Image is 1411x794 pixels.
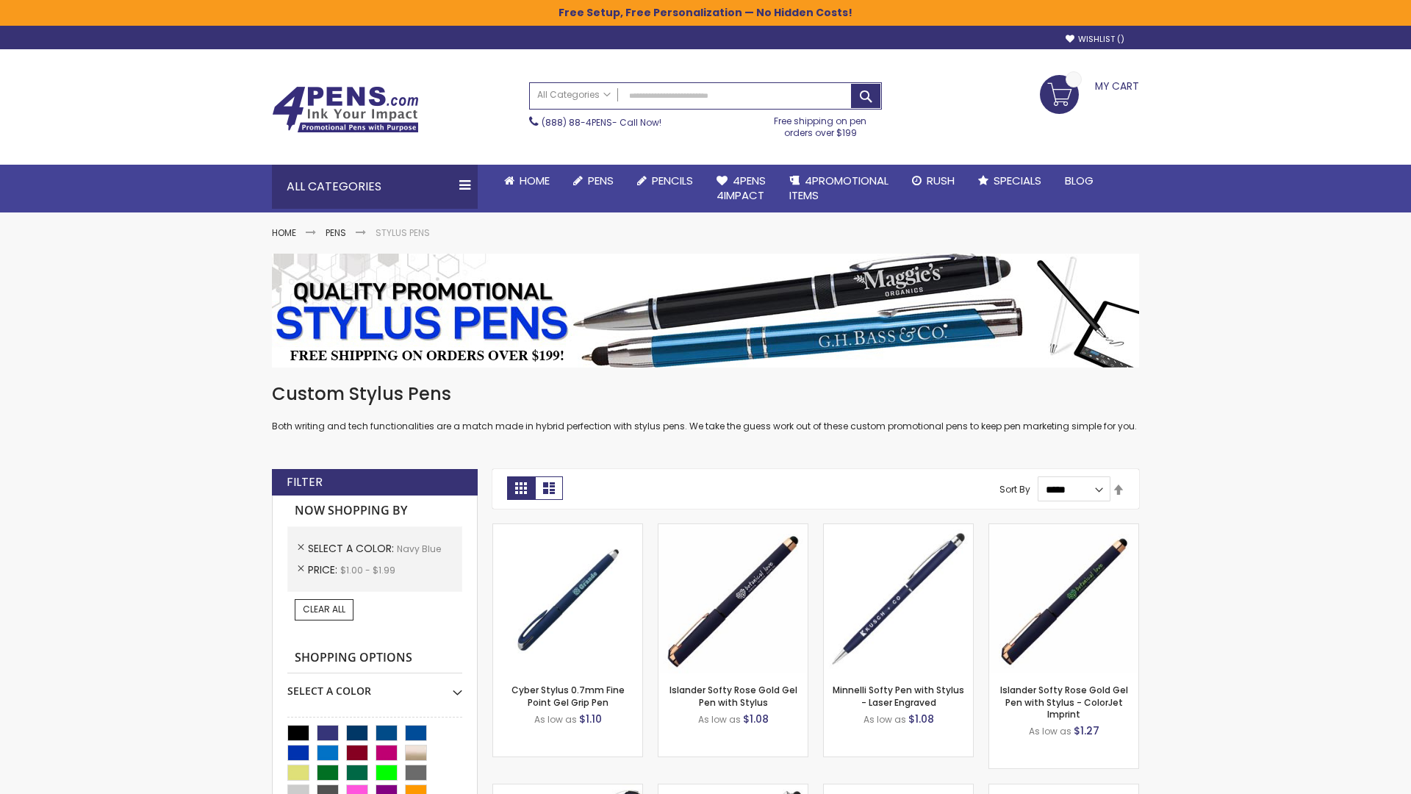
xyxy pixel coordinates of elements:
span: $1.00 - $1.99 [340,564,395,576]
a: Specials [966,165,1053,197]
img: Islander Softy Rose Gold Gel Pen with Stylus - ColorJet Imprint-Navy Blue [989,524,1138,673]
a: Pens [561,165,625,197]
span: 4Pens 4impact [717,173,766,203]
span: As low as [1029,725,1071,737]
a: All Categories [530,83,618,107]
span: $1.08 [908,712,934,726]
span: All Categories [537,89,611,101]
span: Select A Color [308,541,397,556]
a: Minnelli Softy Pen with Stylus - Laser Engraved-Navy Blue [824,523,973,536]
div: Select A Color [287,673,462,698]
strong: Grid [507,476,535,500]
a: Islander Softy Rose Gold Gel Pen with Stylus - ColorJet Imprint-Navy Blue [989,523,1138,536]
a: (888) 88-4PENS [542,116,612,129]
a: Home [272,226,296,239]
a: Blog [1053,165,1105,197]
a: 4Pens4impact [705,165,778,212]
img: Stylus Pens [272,254,1139,368]
strong: Shopping Options [287,643,462,674]
span: Home [520,173,550,188]
a: Pencils [625,165,705,197]
span: As low as [864,713,906,726]
span: Navy Blue [397,543,441,555]
strong: Stylus Pens [376,226,430,239]
a: Wishlist [1066,34,1124,45]
h1: Custom Stylus Pens [272,382,1139,406]
span: Price [308,562,340,577]
a: Minnelli Softy Pen with Stylus - Laser Engraved [833,684,964,708]
a: Cyber Stylus 0.7mm Fine Point Gel Grip Pen-Navy Blue [493,523,642,536]
a: Islander Softy Rose Gold Gel Pen with Stylus-Navy Blue [658,523,808,536]
a: Islander Softy Rose Gold Gel Pen with Stylus - ColorJet Imprint [1000,684,1128,720]
div: Free shipping on pen orders over $199 [759,110,883,139]
a: Pens [326,226,346,239]
span: Rush [927,173,955,188]
span: 4PROMOTIONAL ITEMS [789,173,888,203]
a: Cyber Stylus 0.7mm Fine Point Gel Grip Pen [511,684,625,708]
img: 4Pens Custom Pens and Promotional Products [272,86,419,133]
a: Home [492,165,561,197]
a: Rush [900,165,966,197]
span: Pens [588,173,614,188]
img: Minnelli Softy Pen with Stylus - Laser Engraved-Navy Blue [824,524,973,673]
a: Clear All [295,599,353,620]
label: Sort By [999,483,1030,496]
span: As low as [698,713,741,726]
img: Cyber Stylus 0.7mm Fine Point Gel Grip Pen-Navy Blue [493,524,642,673]
div: Both writing and tech functionalities are a match made in hybrid perfection with stylus pens. We ... [272,382,1139,433]
div: All Categories [272,165,478,209]
span: Pencils [652,173,693,188]
strong: Filter [287,474,323,490]
img: Islander Softy Rose Gold Gel Pen with Stylus-Navy Blue [658,524,808,673]
span: As low as [534,713,577,726]
span: - Call Now! [542,116,661,129]
span: $1.08 [743,712,769,726]
span: Blog [1065,173,1094,188]
a: 4PROMOTIONALITEMS [778,165,900,212]
span: Clear All [303,603,345,615]
span: $1.10 [579,712,602,726]
a: Islander Softy Rose Gold Gel Pen with Stylus [669,684,797,708]
span: Specials [994,173,1041,188]
strong: Now Shopping by [287,496,462,526]
span: $1.27 [1074,723,1099,738]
